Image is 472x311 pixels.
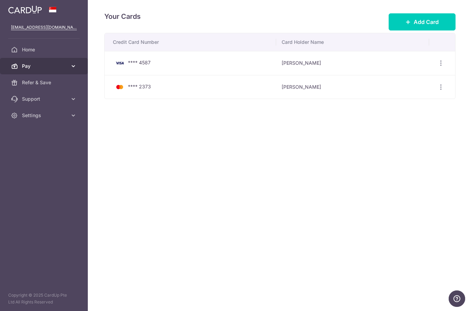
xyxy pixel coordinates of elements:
img: Bank Card [113,59,127,67]
th: Card Holder Name [276,33,429,51]
h4: Your Cards [104,11,141,22]
img: CardUp [8,5,42,14]
iframe: Opens a widget where you can find more information [449,290,465,308]
td: [PERSON_NAME] [276,51,429,75]
span: Add Card [414,18,439,26]
img: Bank Card [113,83,127,91]
td: [PERSON_NAME] [276,75,429,99]
span: Settings [22,112,67,119]
span: Home [22,46,67,53]
span: Refer & Save [22,79,67,86]
th: Credit Card Number [105,33,276,51]
button: Add Card [389,13,456,30]
span: Pay [22,63,67,70]
span: Support [22,96,67,102]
